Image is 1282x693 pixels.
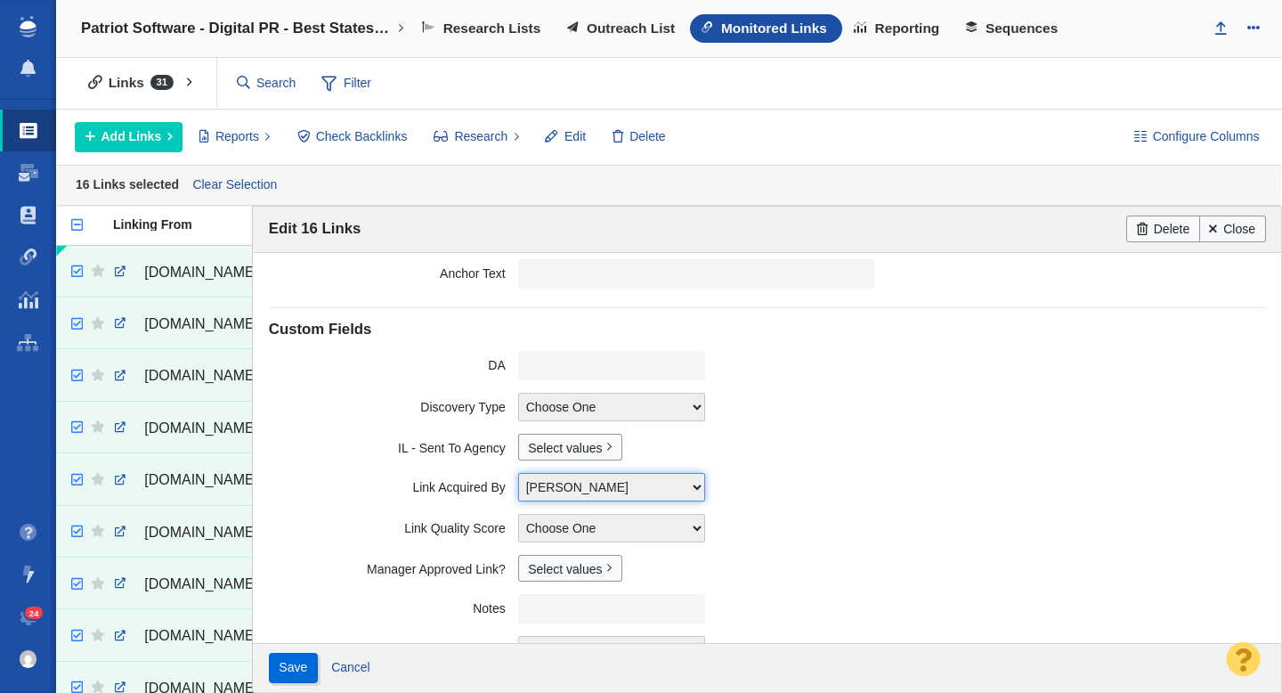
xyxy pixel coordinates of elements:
a: Monitored Links [690,14,842,43]
a: [DOMAIN_NAME][URL][US_STATE] [113,361,275,391]
button: Edit [536,122,596,152]
label: Manager Approved Link? [269,555,518,577]
span: Reporting [875,20,940,37]
span: Research [454,127,507,146]
span: Delete [629,127,665,146]
label: Notes [269,594,518,616]
span: [DOMAIN_NAME][URL][US_STATE] [144,265,374,280]
span: Edit 16 Links [269,220,361,237]
label: DA [269,351,518,373]
a: [DOMAIN_NAME][URL][US_STATE] [113,309,275,339]
span: Monitored Links [721,20,827,37]
label: Link Quality Score [269,514,518,536]
span: Edit [564,127,586,146]
span: [DOMAIN_NAME][URL][US_STATE] [144,316,374,331]
a: [DOMAIN_NAME][URL][US_STATE] [113,621,275,651]
label: Link Acquired By [269,473,518,495]
span: Research Lists [443,20,541,37]
a: Sequences [954,14,1073,43]
h4: Patriot Software - Digital PR - Best States to Start a Business [81,20,393,37]
button: Add Links [75,122,183,152]
span: [DOMAIN_NAME][URL][US_STATE] [144,576,374,591]
a: Cancel [321,655,381,681]
h4: Custom Fields [269,321,1266,338]
a: Research Lists [410,14,556,43]
a: Close [1199,216,1266,242]
button: Check Backlinks [287,122,418,152]
span: Sequences [986,20,1058,37]
a: [DOMAIN_NAME][URL][US_STATE] [113,413,275,444]
span: [DOMAIN_NAME][URL][US_STATE] [144,420,374,436]
label: Anchor Text [269,259,518,281]
strong: 16 Links selected [76,176,179,191]
div: Linking From [113,218,289,231]
span: Filter [311,67,382,101]
a: [DOMAIN_NAME][URL][US_STATE] [113,257,275,288]
input: Save [269,653,318,683]
a: Reporting [842,14,954,43]
button: Delete [603,122,676,152]
span: [DOMAIN_NAME][URL][US_STATE] [144,472,374,487]
span: Check Backlinks [316,127,408,146]
span: [DOMAIN_NAME][URL][US_STATE] [144,368,374,383]
span: [DOMAIN_NAME][URL][US_STATE] [144,628,374,643]
a: Select values [518,434,622,461]
a: [DOMAIN_NAME][URL][US_STATE] [113,518,275,548]
img: 8a21b1a12a7554901d364e890baed237 [20,650,37,668]
button: Configure Columns [1124,122,1270,152]
span: Reports [215,127,259,146]
button: Reports [189,122,280,152]
label: [PERSON_NAME] Program [269,636,518,658]
a: Outreach List [556,14,690,43]
a: Linking From [113,218,289,233]
span: Outreach List [587,20,675,37]
button: Research [424,122,530,152]
img: buzzstream_logo_iconsimple.png [20,16,36,37]
a: Delete [1126,216,1199,242]
span: [DOMAIN_NAME][URL][US_STATE] [144,525,374,540]
span: Add Links [101,127,162,146]
label: IL - Sent To Agency [269,434,518,456]
span: Configure Columns [1153,127,1260,146]
a: Clear Selection [189,172,281,199]
a: [DOMAIN_NAME][URL][US_STATE] [113,465,275,495]
input: Search [230,68,304,99]
label: Discovery Type [269,393,518,415]
span: 24 [25,607,44,620]
a: Select values [518,555,622,582]
a: [DOMAIN_NAME][URL][US_STATE] [113,569,275,599]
